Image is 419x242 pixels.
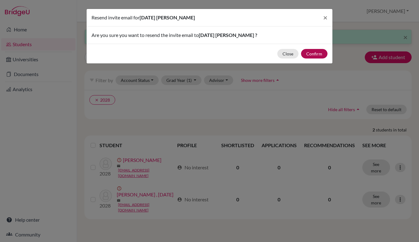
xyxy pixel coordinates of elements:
span: × [323,13,327,22]
button: Close [318,9,332,26]
span: [DATE] [PERSON_NAME] [140,14,195,20]
button: Confirm [301,49,327,58]
p: Are you sure you want to resend the invite email to [92,31,327,39]
span: [DATE] [PERSON_NAME] ? [199,32,257,38]
span: Resend invite email for [92,14,140,20]
button: Close [277,49,299,58]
